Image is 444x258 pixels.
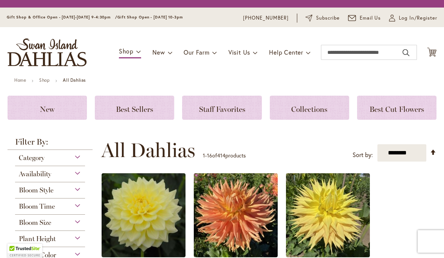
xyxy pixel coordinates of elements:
a: Shop [39,77,50,83]
a: Log In/Register [389,14,437,22]
a: store logo [8,38,87,66]
span: Plant Height [19,235,56,243]
a: Staff Favorites [182,96,262,120]
img: AC BEN [194,173,278,257]
span: Log In/Register [399,14,437,22]
span: New [152,48,165,56]
span: 1 [203,152,205,159]
span: Bloom Time [19,202,55,211]
span: Gift Shop & Office Open - [DATE]-[DATE] 9-4:30pm / [7,15,117,20]
strong: Filter By: [8,138,93,150]
span: Help Center [269,48,303,56]
a: Home [14,77,26,83]
label: Sort by: [353,148,373,162]
span: Staff Favorites [199,105,245,114]
span: Visit Us [228,48,250,56]
a: Collections [270,96,349,120]
span: Category [19,154,44,162]
a: Best Cut Flowers [357,96,436,120]
a: Email Us [348,14,381,22]
span: Best Sellers [116,105,153,114]
span: Subscribe [316,14,340,22]
span: New [40,105,55,114]
strong: All Dahlias [63,77,86,83]
span: Bloom Style [19,186,53,194]
a: Subscribe [306,14,340,22]
span: Best Cut Flowers [369,105,424,114]
a: New [8,96,87,120]
a: Best Sellers [95,96,174,120]
img: A-Peeling [102,173,186,257]
span: Shop [119,47,134,55]
span: All Dahlias [101,139,195,162]
a: [PHONE_NUMBER] [243,14,289,22]
span: Email Us [360,14,381,22]
img: AC Jeri [286,173,370,257]
span: Collections [291,105,327,114]
span: 16 [207,152,212,159]
span: Availability [19,170,51,178]
span: 414 [217,152,225,159]
span: Bloom Size [19,218,51,227]
span: Our Farm [184,48,209,56]
p: - of products [203,150,246,162]
iframe: Launch Accessibility Center [6,231,27,252]
span: Gift Shop Open - [DATE] 10-3pm [117,15,183,20]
